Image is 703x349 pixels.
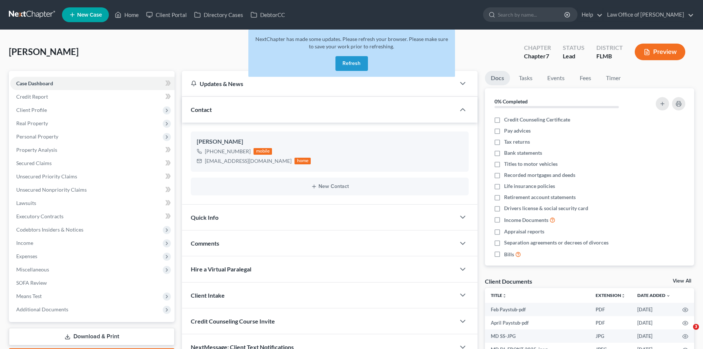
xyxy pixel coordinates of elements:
[16,226,83,233] span: Codebtors Insiders & Notices
[16,253,37,259] span: Expenses
[524,52,551,61] div: Chapter
[10,170,175,183] a: Unsecured Priority Claims
[504,228,544,235] span: Appraisal reports
[504,138,530,146] span: Tax returns
[191,240,219,247] span: Comments
[673,278,691,284] a: View All
[485,316,590,329] td: April Paystub-pdf
[16,160,52,166] span: Secured Claims
[294,158,311,164] div: home
[631,329,676,343] td: [DATE]
[191,106,212,113] span: Contact
[335,56,368,71] button: Refresh
[563,52,585,61] div: Lead
[693,324,699,330] span: 3
[563,44,585,52] div: Status
[255,36,448,49] span: NextChapter has made some updates. Please refresh your browser. Please make sure to save your wor...
[10,143,175,157] a: Property Analysis
[16,80,53,86] span: Case Dashboard
[16,293,42,299] span: Means Test
[504,194,576,201] span: Retirement account statements
[191,266,251,273] span: Hire a Virtual Paralegal
[485,71,510,85] a: Docs
[590,329,631,343] td: JPG
[16,187,87,193] span: Unsecured Nonpriority Claims
[631,316,676,329] td: [DATE]
[494,98,528,105] strong: 0% Completed
[191,292,225,299] span: Client Intake
[524,44,551,52] div: Chapter
[590,303,631,316] td: PDF
[578,8,603,21] a: Help
[9,328,175,345] a: Download & Print
[678,324,696,342] iframe: Intercom live chat
[191,214,218,221] span: Quick Info
[504,182,555,190] span: Life insurance policies
[16,107,47,113] span: Client Profile
[111,8,142,21] a: Home
[637,292,671,298] a: Date Added expand_more
[546,52,549,59] span: 7
[573,71,597,85] a: Fees
[513,71,538,85] a: Tasks
[10,276,175,290] a: SOFA Review
[603,8,694,21] a: Law Office of [PERSON_NAME]
[10,157,175,170] a: Secured Claims
[504,160,558,168] span: Titles to motor vehicles
[590,316,631,329] td: PDF
[666,294,671,298] i: expand_more
[621,294,626,298] i: unfold_more
[16,133,58,140] span: Personal Property
[247,8,289,21] a: DebtorCC
[504,216,548,224] span: Income Documents
[16,306,68,312] span: Additional Documents
[504,127,531,134] span: Pay advices
[191,80,447,88] div: Updates & News
[504,239,609,246] span: Separation agreements or decrees of divorces
[504,116,570,123] span: Credit Counseling Certificate
[635,44,685,60] button: Preview
[197,137,463,146] div: [PERSON_NAME]
[16,173,77,179] span: Unsecured Priority Claims
[9,46,79,57] span: [PERSON_NAME]
[205,148,251,155] div: [PHONE_NUMBER]
[77,12,102,18] span: New Case
[596,44,623,52] div: District
[205,157,292,165] div: [EMAIL_ADDRESS][DOMAIN_NAME]
[504,251,514,258] span: Bills
[541,71,571,85] a: Events
[10,77,175,90] a: Case Dashboard
[16,213,63,219] span: Executory Contracts
[16,240,33,246] span: Income
[596,292,626,298] a: Extensionunfold_more
[10,196,175,210] a: Lawsuits
[191,318,275,325] span: Credit Counseling Course Invite
[596,52,623,61] div: FLMB
[190,8,247,21] a: Directory Cases
[16,147,57,153] span: Property Analysis
[504,205,588,212] span: Drivers license & social security card
[197,184,463,189] button: New Contact
[498,8,565,21] input: Search by name...
[485,303,590,316] td: Feb Paystub-pdf
[142,8,190,21] a: Client Portal
[10,183,175,196] a: Unsecured Nonpriority Claims
[504,171,575,179] span: Recorded mortgages and deeds
[16,266,49,273] span: Miscellaneous
[16,200,36,206] span: Lawsuits
[504,149,542,157] span: Bank statements
[10,90,175,103] a: Credit Report
[10,210,175,223] a: Executory Contracts
[254,148,272,155] div: mobile
[491,292,507,298] a: Titleunfold_more
[16,280,47,286] span: SOFA Review
[485,277,532,285] div: Client Documents
[16,120,48,126] span: Real Property
[485,329,590,343] td: MD SS-JPG
[600,71,627,85] a: Timer
[16,93,48,100] span: Credit Report
[502,294,507,298] i: unfold_more
[631,303,676,316] td: [DATE]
